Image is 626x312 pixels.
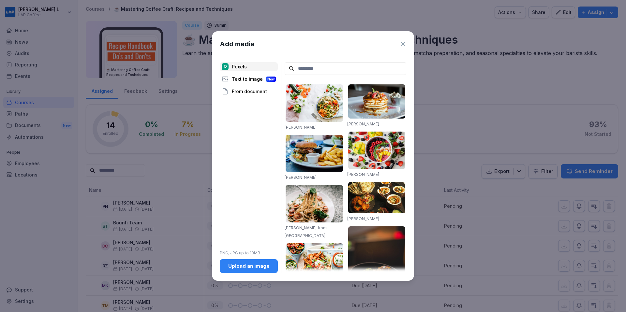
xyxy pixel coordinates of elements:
[220,75,278,84] div: Text to image
[347,121,379,126] a: [PERSON_NAME]
[285,125,317,130] a: [PERSON_NAME]
[220,250,278,256] p: PNG, JPG up to 10MB
[220,259,278,273] button: Upload an image
[285,225,327,238] a: [PERSON_NAME] from [GEOGRAPHIC_DATA]
[225,262,273,270] div: Upload an image
[347,172,379,177] a: [PERSON_NAME]
[220,87,278,96] div: From document
[220,62,278,71] div: Pexels
[285,175,317,180] a: [PERSON_NAME]
[347,216,379,221] a: [PERSON_NAME]
[266,77,276,82] div: New
[222,63,229,70] img: pexels.png
[220,39,254,49] h1: Add media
